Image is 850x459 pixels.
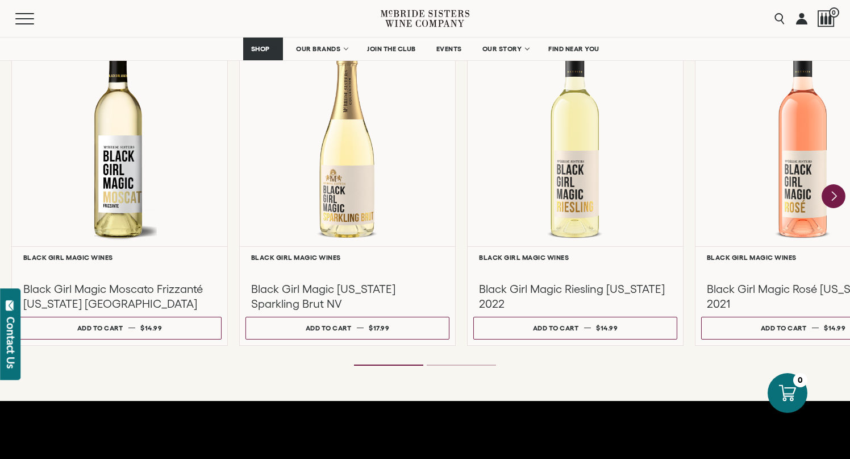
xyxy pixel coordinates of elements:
[5,317,16,369] div: Contact Us
[822,184,845,208] button: Next
[596,324,618,332] span: $14.99
[761,320,807,336] div: Add to cart
[354,365,423,366] li: Page dot 1
[369,324,389,332] span: $17.99
[479,254,672,261] h6: Black Girl Magic Wines
[140,324,162,332] span: $14.99
[429,38,469,60] a: EVENTS
[77,320,123,336] div: Add to cart
[251,282,444,311] h3: Black Girl Magic [US_STATE] Sparkling Brut NV
[289,38,354,60] a: OUR BRANDS
[251,45,270,53] span: SHOP
[243,38,283,60] a: SHOP
[541,38,607,60] a: FIND NEAR YOU
[479,282,672,311] h3: Black Girl Magic Riesling [US_STATE] 2022
[23,254,216,261] h6: Black Girl Magic Wines
[824,324,845,332] span: $14.99
[427,365,496,366] li: Page dot 2
[482,45,522,53] span: OUR STORY
[11,25,228,346] a: White Black Girl Magic Moscato Frizzanté California NV Black Girl Magic Wines Black Girl Magic Mo...
[23,282,216,311] h3: Black Girl Magic Moscato Frizzanté [US_STATE] [GEOGRAPHIC_DATA]
[251,254,444,261] h6: Black Girl Magic Wines
[436,45,462,53] span: EVENTS
[533,320,579,336] div: Add to cart
[793,373,807,387] div: 0
[18,317,222,340] button: Add to cart $14.99
[367,45,416,53] span: JOIN THE CLUB
[467,25,684,346] a: White Black Girl Magic Riesling California Black Girl Magic Wines Black Girl Magic Riesling [US_S...
[245,317,449,340] button: Add to cart $17.99
[475,38,536,60] a: OUR STORY
[296,45,340,53] span: OUR BRANDS
[15,13,56,24] button: Mobile Menu Trigger
[548,45,599,53] span: FIND NEAR YOU
[360,38,423,60] a: JOIN THE CLUB
[306,320,352,336] div: Add to cart
[829,7,839,18] span: 0
[239,25,456,346] a: White Black Girl Magic California Sparkling Brut Black Girl Magic Wines Black Girl Magic [US_STAT...
[473,317,677,340] button: Add to cart $14.99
